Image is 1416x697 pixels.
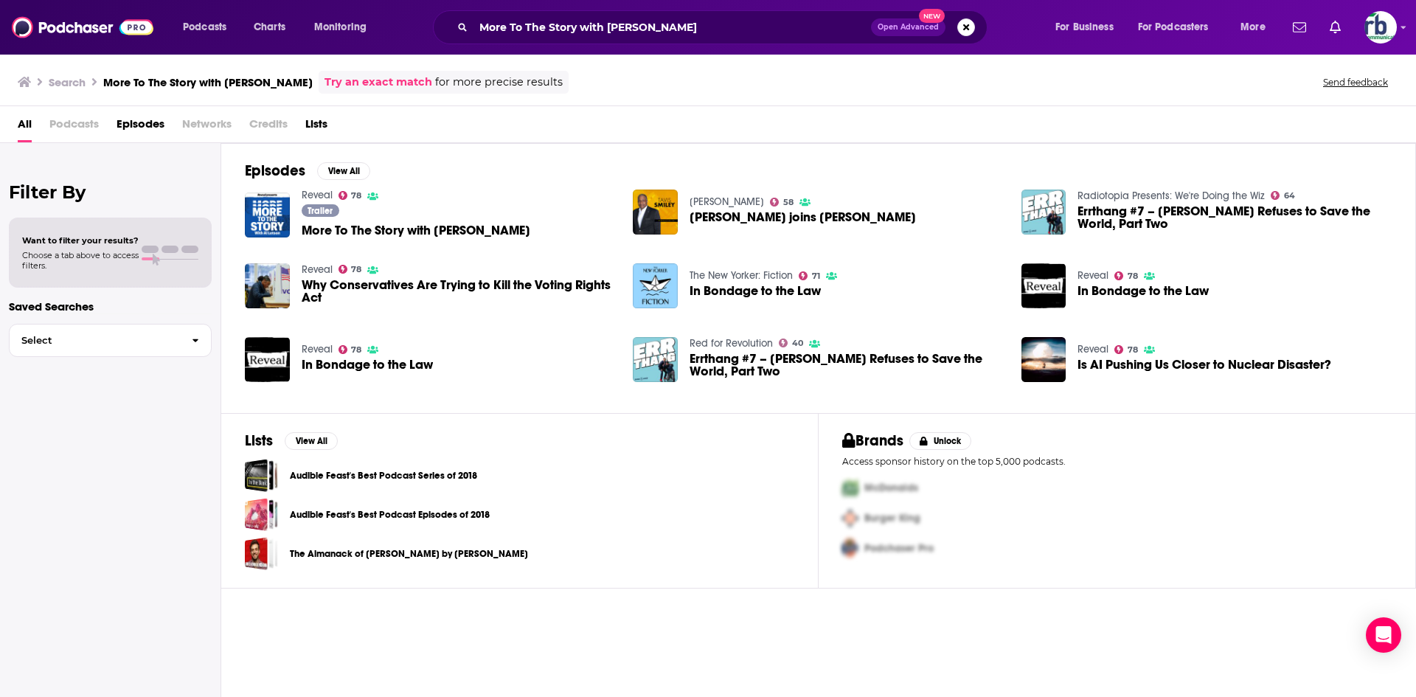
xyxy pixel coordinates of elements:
[290,507,490,523] a: Audible Feast's Best Podcast Episodes of 2018
[10,336,180,345] span: Select
[799,271,820,280] a: 71
[245,431,338,450] a: ListsView All
[305,112,327,142] a: Lists
[1021,190,1066,235] img: Errthang #7 – John Coffey Refuses to Save the World, Part Two
[1077,205,1392,230] span: Errthang #7 – [PERSON_NAME] Refuses to Save the World, Part Two
[351,193,361,199] span: 78
[245,193,290,237] img: More To The Story with Al Letson
[871,18,945,36] button: Open AdvancedNew
[245,459,278,492] a: Audible Feast's Best Podcast Series of 2018
[1114,345,1138,354] a: 78
[792,340,803,347] span: 40
[22,250,139,271] span: Choose a tab above to access filters.
[1077,358,1331,371] span: Is AI Pushing Us Closer to Nuclear Disaster?
[302,343,333,356] a: Reveal
[1284,193,1295,199] span: 64
[909,432,972,450] button: Unlock
[183,17,226,38] span: Podcasts
[302,224,530,237] span: More To The Story with [PERSON_NAME]
[1077,285,1209,297] a: In Bondage to the Law
[290,468,477,484] a: Audible Feast's Best Podcast Series of 2018
[9,299,212,313] p: Saved Searches
[1319,76,1392,89] button: Send feedback
[1364,11,1397,44] button: Show profile menu
[302,279,616,304] a: Why Conservatives Are Trying to Kill the Voting Rights Act
[878,24,939,31] span: Open Advanced
[842,456,1392,467] p: Access sponsor history on the top 5,000 podcasts.
[864,542,934,555] span: Podchaser Pro
[1366,617,1401,653] div: Open Intercom Messenger
[690,211,916,223] span: [PERSON_NAME] joins [PERSON_NAME]
[12,13,153,41] img: Podchaser - Follow, Share and Rate Podcasts
[690,353,1004,378] span: Errthang #7 – [PERSON_NAME] Refuses to Save the World, Part Two
[18,112,32,142] a: All
[836,503,864,533] img: Second Pro Logo
[1364,11,1397,44] span: Logged in as johannarb
[1021,263,1066,308] img: In Bondage to the Law
[690,353,1004,378] a: Errthang #7 – John Coffey Refuses to Save the World, Part Two
[49,112,99,142] span: Podcasts
[1128,273,1138,280] span: 78
[836,533,864,564] img: Third Pro Logo
[1240,17,1266,38] span: More
[690,285,821,297] a: In Bondage to the Law
[1021,337,1066,382] img: Is AI Pushing Us Closer to Nuclear Disaster?
[1128,15,1230,39] button: open menu
[245,162,305,180] h2: Episodes
[249,112,288,142] span: Credits
[1077,269,1108,282] a: Reveal
[1324,15,1347,40] a: Show notifications dropdown
[245,498,278,531] a: Audible Feast's Best Podcast Episodes of 2018
[1077,343,1108,356] a: Reveal
[304,15,386,39] button: open menu
[290,546,528,562] a: The Almanack of [PERSON_NAME] by [PERSON_NAME]
[633,190,678,235] img: Al Letson joins Tavis Smiley
[245,537,278,570] span: The Almanack of Naval Ravikant by Eric Jorgenson
[842,431,903,450] h2: Brands
[339,191,362,200] a: 78
[245,337,290,382] img: In Bondage to the Law
[1138,17,1209,38] span: For Podcasters
[49,75,86,89] h3: Search
[1364,11,1397,44] img: User Profile
[245,263,290,308] img: Why Conservatives Are Trying to Kill the Voting Rights Act
[812,273,820,280] span: 71
[351,266,361,273] span: 78
[473,15,871,39] input: Search podcasts, credits, & more...
[302,358,433,371] a: In Bondage to the Law
[690,195,764,208] a: Tavis Smiley
[633,263,678,308] img: In Bondage to the Law
[22,235,139,246] span: Want to filter your results?
[245,162,370,180] a: EpisodesView All
[117,112,164,142] a: Episodes
[103,75,313,89] h3: More To The Story with [PERSON_NAME]
[1077,205,1392,230] a: Errthang #7 – John Coffey Refuses to Save the World, Part Two
[864,512,920,524] span: Burger King
[1271,191,1295,200] a: 64
[302,263,333,276] a: Reveal
[836,473,864,503] img: First Pro Logo
[779,339,803,347] a: 40
[9,181,212,203] h2: Filter By
[317,162,370,180] button: View All
[245,431,273,450] h2: Lists
[351,347,361,353] span: 78
[244,15,294,39] a: Charts
[919,9,945,23] span: New
[314,17,367,38] span: Monitoring
[633,337,678,382] img: Errthang #7 – John Coffey Refuses to Save the World, Part Two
